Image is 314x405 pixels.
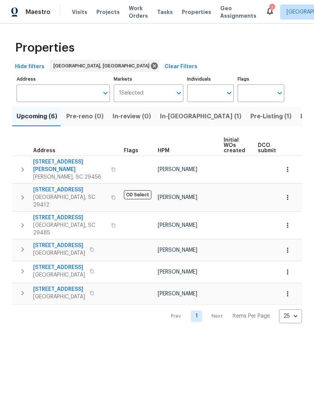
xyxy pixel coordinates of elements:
[220,5,256,20] span: Geo Assignments
[33,214,107,222] span: [STREET_ADDRESS]
[165,62,197,72] span: Clear Filters
[224,138,245,153] span: Initial WOs created
[72,8,87,16] span: Visits
[187,77,234,81] label: Individuals
[33,293,85,301] span: [GEOGRAPHIC_DATA]
[33,194,107,209] span: [GEOGRAPHIC_DATA], SC 29412
[279,306,302,326] div: 25
[250,111,291,122] span: Pre-Listing (1)
[158,195,197,200] span: [PERSON_NAME]
[33,173,107,181] span: [PERSON_NAME], SC 29456
[17,77,110,81] label: Address
[12,60,47,74] button: Hide filters
[17,111,57,122] span: Upcoming (6)
[157,9,173,15] span: Tasks
[33,186,107,194] span: [STREET_ADDRESS]
[162,60,200,74] button: Clear Filters
[66,111,104,122] span: Pre-reno (0)
[26,8,50,16] span: Maestro
[224,88,235,98] button: Open
[124,190,151,199] span: OD Select
[158,148,169,153] span: HPM
[174,88,184,98] button: Open
[33,264,85,271] span: [STREET_ADDRESS]
[100,88,111,98] button: Open
[96,8,120,16] span: Projects
[238,77,284,81] label: Flags
[269,5,274,12] div: 7
[158,248,197,253] span: [PERSON_NAME]
[33,249,85,257] span: [GEOGRAPHIC_DATA]
[158,269,197,275] span: [PERSON_NAME]
[158,167,197,172] span: [PERSON_NAME]
[15,44,75,52] span: Properties
[50,60,159,72] div: [GEOGRAPHIC_DATA], [GEOGRAPHIC_DATA]
[33,148,55,153] span: Address
[182,8,211,16] span: Properties
[113,111,151,122] span: In-review (0)
[33,158,107,173] span: [STREET_ADDRESS][PERSON_NAME]
[114,77,184,81] label: Markets
[119,90,143,96] span: 1 Selected
[33,286,85,293] span: [STREET_ADDRESS]
[33,271,85,279] span: [GEOGRAPHIC_DATA]
[274,88,285,98] button: Open
[158,223,197,228] span: [PERSON_NAME]
[158,291,197,296] span: [PERSON_NAME]
[164,309,302,323] nav: Pagination Navigation
[124,148,138,153] span: Flags
[15,62,44,72] span: Hide filters
[53,62,152,70] span: [GEOGRAPHIC_DATA], [GEOGRAPHIC_DATA]
[258,143,285,153] span: DCO submitted
[33,222,107,237] span: [GEOGRAPHIC_DATA], SC 29485
[129,5,148,20] span: Work Orders
[160,111,241,122] span: In-[GEOGRAPHIC_DATA] (1)
[33,242,85,249] span: [STREET_ADDRESS]
[191,310,202,322] a: Goto page 1
[232,312,270,320] p: Items Per Page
